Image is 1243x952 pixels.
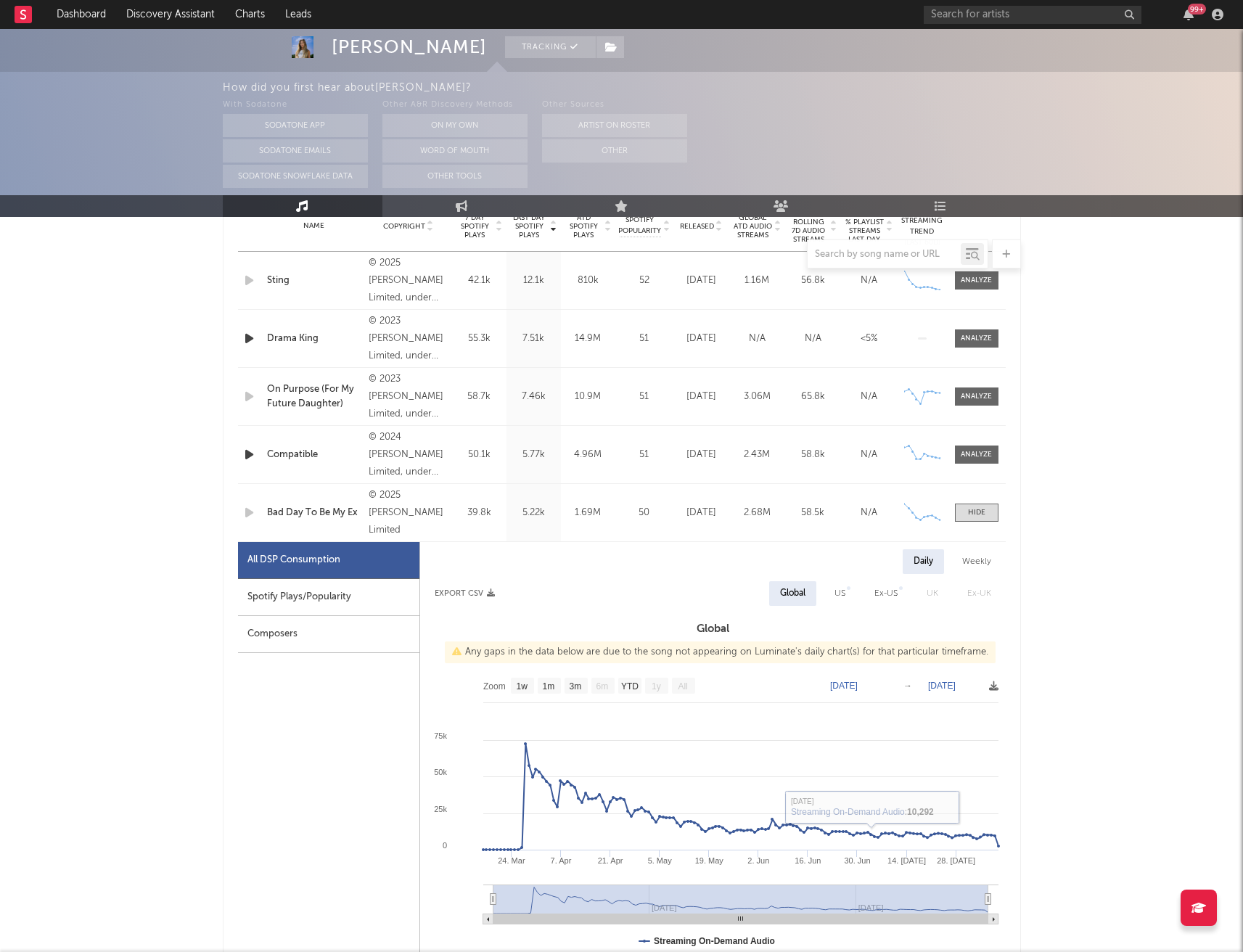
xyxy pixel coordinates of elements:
button: Other Tools [382,165,528,188]
button: Tracking [505,36,596,58]
div: N/A [789,332,837,346]
div: 1.16M [733,274,782,288]
div: N/A [845,390,893,404]
button: Sodatone Emails [223,139,368,163]
h3: Global [420,620,1006,638]
div: [PERSON_NAME] [332,36,487,58]
span: Spotify Popularity [618,215,661,237]
div: © 2023 [PERSON_NAME] Limited, under exclusive licence to Universal Music Operations Limited [369,313,448,365]
div: 58.5k [789,506,837,520]
span: Estimated % Playlist Streams Last Day [845,209,885,244]
div: Spotify Plays/Popularity [238,579,419,616]
div: 58.7k [456,390,503,404]
div: 2.68M [733,506,782,520]
text: [DATE] [928,681,956,691]
div: [DATE] [677,390,726,404]
div: 3.06M [733,390,782,404]
button: Artist on Roster [542,114,687,137]
button: Export CSV [435,589,495,598]
span: 7 Day Spotify Plays [456,213,494,239]
text: 0 [442,841,446,850]
div: 1.69M [565,506,612,520]
div: [DATE] [677,274,726,288]
text: Streaming On-Demand Audio [654,936,775,946]
div: 51 [619,448,670,462]
text: 24. Mar [498,856,525,865]
span: Global Rolling 7D Audio Streams [789,209,829,244]
div: 39.8k [456,506,503,520]
text: 5. May [647,856,672,865]
div: US [834,585,845,602]
text: 1m [542,681,554,692]
text: → [903,681,912,691]
span: Copyright [383,222,425,231]
div: 65.8k [789,390,837,404]
text: [DATE] [830,681,858,691]
div: Composers [238,616,419,653]
button: Other [542,139,687,163]
div: Any gaps in the data below are due to the song not appearing on Luminate's daily chart(s) for tha... [445,641,996,663]
text: 30. Jun [844,856,870,865]
a: Drama King [267,332,362,346]
div: Weekly [951,549,1002,574]
div: 2.43M [733,448,782,462]
div: 810k [565,274,612,288]
div: Other A&R Discovery Methods [382,97,528,114]
div: 56.8k [789,274,837,288]
text: All [678,681,687,692]
input: Search by song name or URL [808,249,961,260]
input: Search for artists [924,6,1141,24]
div: 42.1k [456,274,503,288]
text: 19. May [694,856,723,865]
div: 4.96M [565,448,612,462]
span: Released [680,222,714,231]
div: Daily [903,549,944,574]
div: 51 [619,332,670,346]
div: 50.1k [456,448,503,462]
div: N/A [845,274,893,288]
div: 14.9M [565,332,612,346]
div: © 2025 [PERSON_NAME] Limited [369,487,448,539]
div: 50 [619,506,670,520]
div: © 2025 [PERSON_NAME] Limited, under exclusive licence to Universal Music Operations Limited [369,255,448,307]
button: On My Own [382,114,528,137]
a: Compatible [267,448,362,462]
text: 6m [596,681,608,692]
div: 51 [619,390,670,404]
div: N/A [845,506,893,520]
text: 16. Jun [795,856,821,865]
text: 28. [DATE] [937,856,975,865]
div: <5% [845,332,893,346]
span: Last Day Spotify Plays [510,213,549,239]
span: Global ATD Audio Streams [733,213,773,239]
div: Global Streaming Trend (Last 60D) [901,205,944,248]
div: Global [780,585,805,602]
div: 5.22k [510,506,557,520]
text: 21. Apr [597,856,623,865]
div: [DATE] [677,506,726,520]
div: 55.3k [456,332,503,346]
text: 1w [516,681,528,692]
div: [DATE] [677,448,726,462]
text: 50k [434,768,447,776]
div: [DATE] [677,332,726,346]
div: 7.46k [510,390,557,404]
div: All DSP Consumption [238,542,419,579]
div: Ex-US [874,585,898,602]
button: Sodatone App [223,114,368,137]
button: Sodatone Snowflake Data [223,165,368,188]
text: 7. Apr [550,856,571,865]
text: 75k [434,731,447,740]
span: ATD Spotify Plays [565,213,603,239]
a: Sting [267,274,362,288]
div: With Sodatone [223,97,368,114]
div: © 2023 [PERSON_NAME] Limited, under exclusive licence to Universal Music Operations Limited [369,371,448,423]
text: YTD [620,681,638,692]
text: 2. Jun [747,856,769,865]
div: 10.9M [565,390,612,404]
div: N/A [733,332,782,346]
button: Word Of Mouth [382,139,528,163]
